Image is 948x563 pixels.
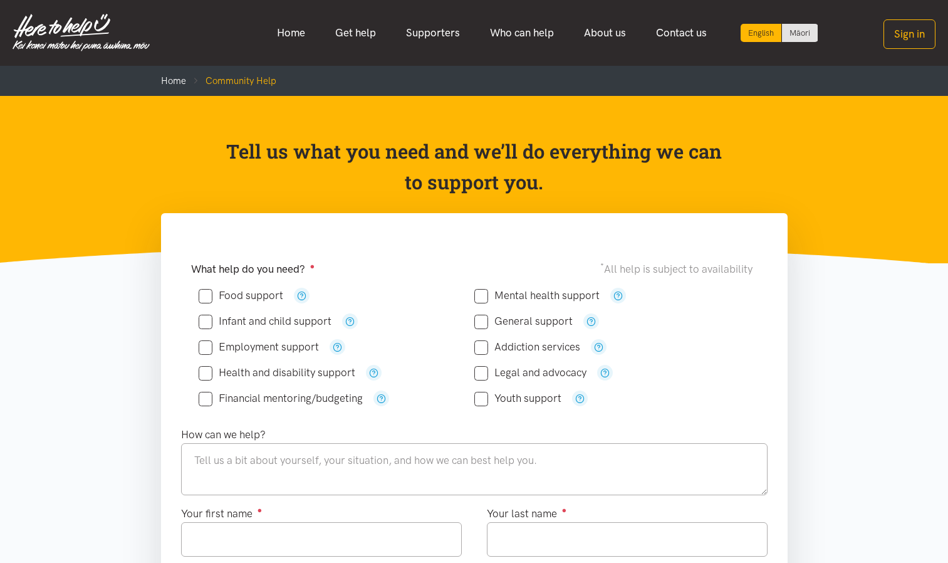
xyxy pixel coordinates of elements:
label: Legal and advocacy [474,367,586,378]
a: Supporters [391,19,475,46]
a: Contact us [641,19,722,46]
label: Infant and child support [199,316,331,327]
sup: ● [258,505,263,515]
label: Health and disability support [199,367,355,378]
a: Who can help [475,19,569,46]
div: Language toggle [741,24,818,42]
div: All help is subject to availability [600,261,758,278]
a: Get help [320,19,391,46]
label: Mental health support [474,290,600,301]
a: Switch to Te Reo Māori [782,24,818,42]
sup: ● [562,505,567,515]
label: Food support [199,290,283,301]
li: Community Help [186,73,276,88]
a: About us [569,19,641,46]
p: Tell us what you need and we’ll do everything we can to support you. [225,136,723,198]
button: Sign in [883,19,935,49]
label: Financial mentoring/budgeting [199,393,363,404]
label: Addiction services [474,342,580,352]
label: How can we help? [181,426,266,443]
a: Home [161,75,186,87]
label: What help do you need? [191,261,315,278]
label: Your first name [181,505,263,522]
sup: ● [310,261,315,271]
label: Youth support [474,393,561,404]
img: Home [13,14,150,51]
div: Current language [741,24,782,42]
a: Home [262,19,320,46]
label: Your last name [487,505,567,522]
label: General support [474,316,573,327]
label: Employment support [199,342,319,352]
